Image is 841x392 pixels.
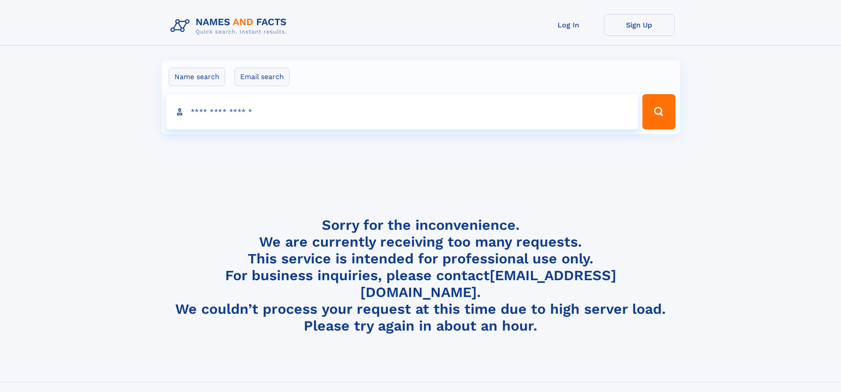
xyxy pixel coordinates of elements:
[604,14,675,36] a: Sign Up
[167,14,294,38] img: Logo Names and Facts
[167,217,675,335] h4: Sorry for the inconvenience. We are currently receiving too many requests. This service is intend...
[234,68,290,86] label: Email search
[166,94,639,129] input: search input
[169,68,225,86] label: Name search
[360,267,616,301] a: [EMAIL_ADDRESS][DOMAIN_NAME]
[533,14,604,36] a: Log In
[642,94,675,129] button: Search Button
